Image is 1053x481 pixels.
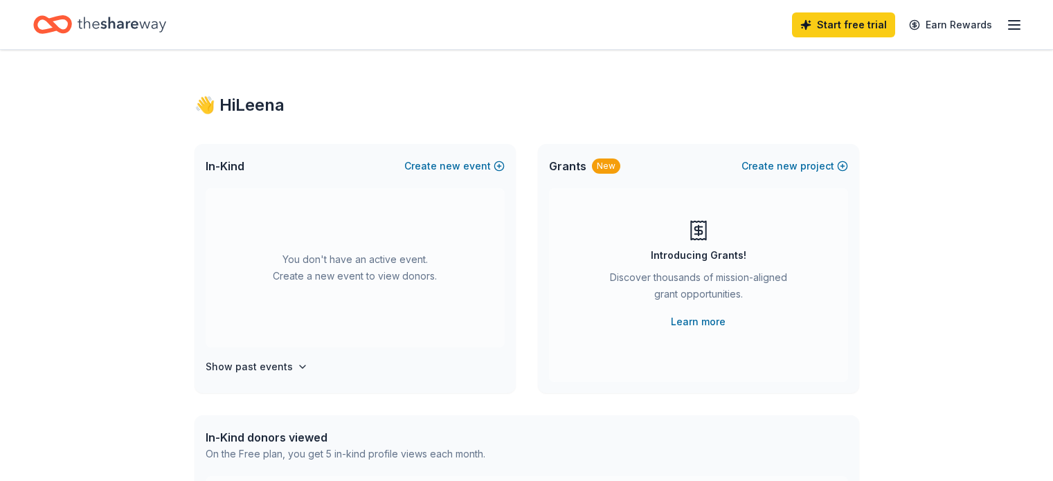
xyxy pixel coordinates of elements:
button: Createnewproject [741,158,848,174]
a: Earn Rewards [901,12,1000,37]
a: Learn more [671,314,726,330]
button: Createnewevent [404,158,505,174]
div: On the Free plan, you get 5 in-kind profile views each month. [206,446,485,462]
div: Introducing Grants! [651,247,746,264]
a: Start free trial [792,12,895,37]
div: New [592,158,620,174]
div: Discover thousands of mission-aligned grant opportunities. [604,269,793,308]
button: Show past events [206,359,308,375]
div: In-Kind donors viewed [206,429,485,446]
h4: Show past events [206,359,293,375]
span: In-Kind [206,158,244,174]
div: 👋 Hi Leena [195,94,859,116]
a: Home [33,8,166,41]
span: new [440,158,460,174]
span: Grants [549,158,586,174]
span: new [777,158,798,174]
div: You don't have an active event. Create a new event to view donors. [206,188,505,347]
